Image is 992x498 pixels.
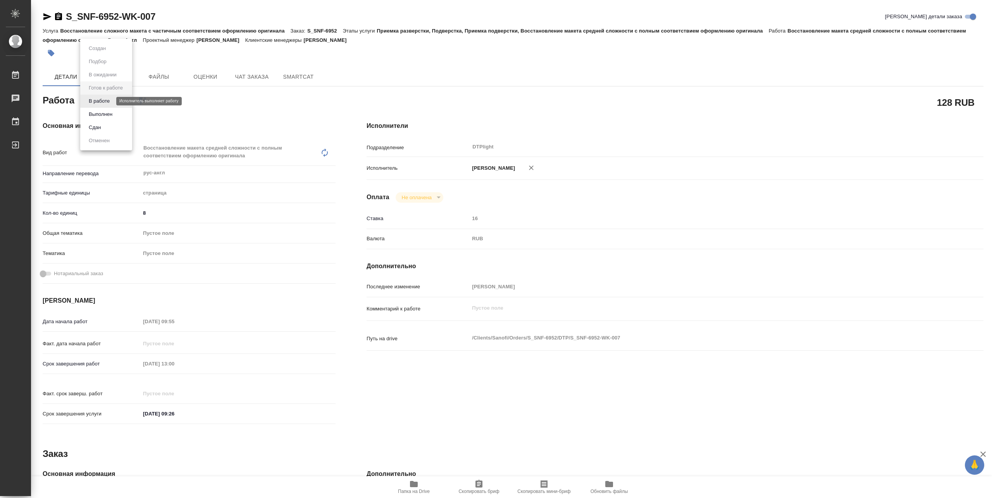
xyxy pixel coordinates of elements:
[86,136,112,145] button: Отменен
[86,97,112,105] button: В работе
[86,123,103,132] button: Сдан
[86,84,125,92] button: Готов к работе
[86,71,119,79] button: В ожидании
[86,110,115,119] button: Выполнен
[86,57,109,66] button: Подбор
[86,44,108,53] button: Создан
